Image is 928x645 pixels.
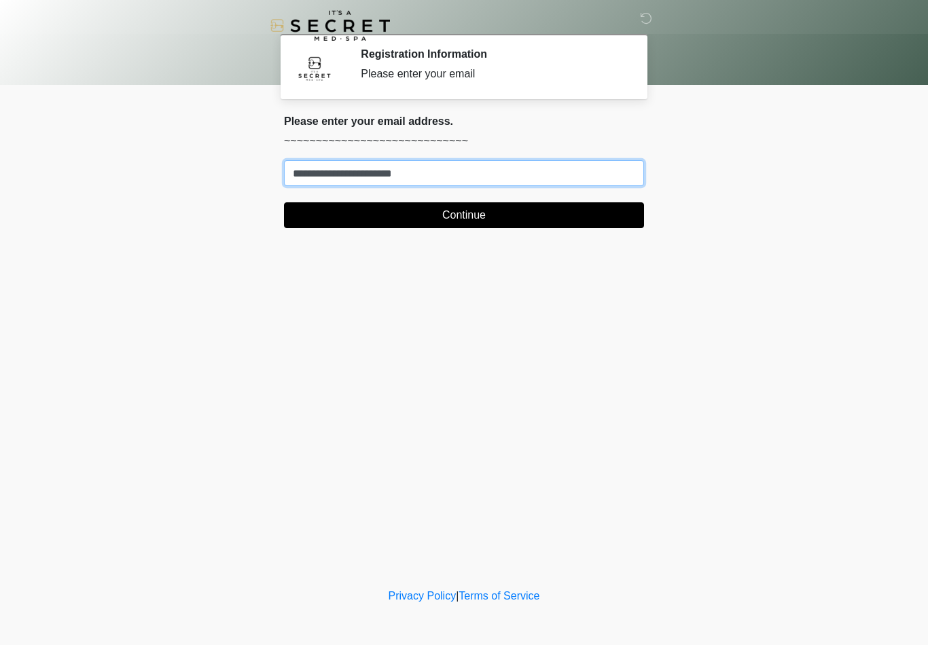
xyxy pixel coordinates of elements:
[270,10,390,41] img: It's A Secret Med Spa Logo
[294,48,335,88] img: Agent Avatar
[456,590,459,602] a: |
[284,202,644,228] button: Continue
[361,48,624,60] h2: Registration Information
[284,115,644,128] h2: Please enter your email address.
[361,66,624,82] div: Please enter your email
[389,590,457,602] a: Privacy Policy
[284,133,644,149] p: ~~~~~~~~~~~~~~~~~~~~~~~~~~~~~
[459,590,539,602] a: Terms of Service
